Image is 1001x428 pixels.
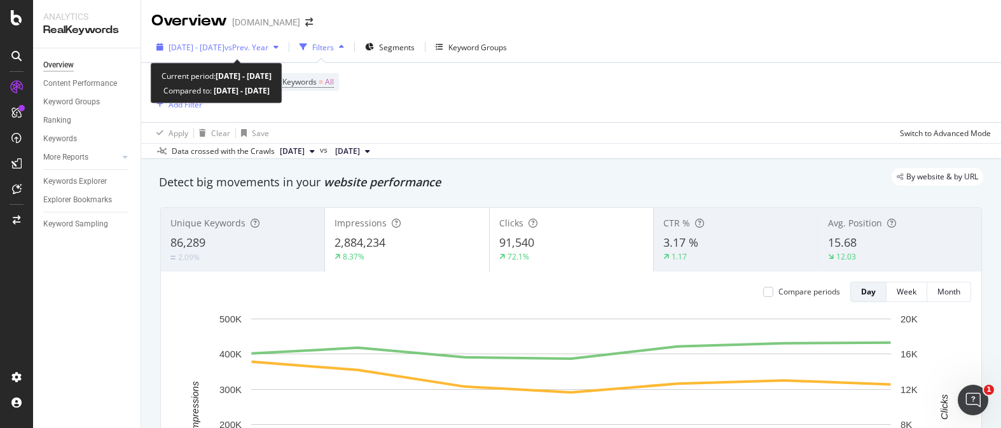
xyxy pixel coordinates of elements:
[224,42,268,53] span: vs Prev. Year
[320,144,330,156] span: vs
[448,42,507,53] div: Keyword Groups
[431,37,512,57] button: Keyword Groups
[958,385,988,415] iframe: Intercom live chat
[43,132,77,146] div: Keywords
[151,97,202,112] button: Add Filter
[335,235,385,250] span: 2,884,234
[312,42,334,53] div: Filters
[939,394,949,419] text: Clicks
[330,144,375,159] button: [DATE]
[282,76,317,87] span: Keywords
[43,114,71,127] div: Ranking
[335,146,360,157] span: 2024 Oct. 9th
[169,42,224,53] span: [DATE] - [DATE]
[43,217,132,231] a: Keyword Sampling
[219,349,242,359] text: 400K
[906,173,978,181] span: By website & by URL
[216,71,272,81] b: [DATE] - [DATE]
[897,286,916,297] div: Week
[162,69,272,83] div: Current period:
[169,128,188,139] div: Apply
[379,42,415,53] span: Segments
[325,73,334,91] span: All
[232,16,300,29] div: [DOMAIN_NAME]
[43,217,108,231] div: Keyword Sampling
[43,77,132,90] a: Content Performance
[663,235,698,250] span: 3.17 %
[900,128,991,139] div: Switch to Advanced Mode
[43,95,132,109] a: Keyword Groups
[43,59,74,72] div: Overview
[43,23,130,38] div: RealKeywords
[319,76,323,87] span: =
[219,314,242,324] text: 500K
[178,252,200,263] div: 2.09%
[43,151,88,164] div: More Reports
[170,235,205,250] span: 86,289
[163,83,270,98] div: Compared to:
[927,282,971,302] button: Month
[335,217,387,229] span: Impressions
[194,123,230,143] button: Clear
[43,77,117,90] div: Content Performance
[887,282,927,302] button: Week
[43,193,132,207] a: Explorer Bookmarks
[219,384,242,395] text: 300K
[663,217,690,229] span: CTR %
[43,95,100,109] div: Keyword Groups
[43,132,132,146] a: Keywords
[499,217,523,229] span: Clicks
[828,217,882,229] span: Avg. Position
[43,10,130,23] div: Analytics
[170,256,176,259] img: Equal
[836,251,856,262] div: 12.03
[901,349,918,359] text: 16K
[211,128,230,139] div: Clear
[43,175,132,188] a: Keywords Explorer
[901,384,918,395] text: 12K
[343,251,364,262] div: 8.37%
[43,175,107,188] div: Keywords Explorer
[901,314,918,324] text: 20K
[43,151,119,164] a: More Reports
[778,286,840,297] div: Compare periods
[275,144,320,159] button: [DATE]
[499,235,534,250] span: 91,540
[151,10,227,32] div: Overview
[169,99,202,110] div: Add Filter
[252,128,269,139] div: Save
[43,114,132,127] a: Ranking
[937,286,960,297] div: Month
[280,146,305,157] span: 2025 Sep. 28th
[850,282,887,302] button: Day
[294,37,349,57] button: Filters
[861,286,876,297] div: Day
[305,18,313,27] div: arrow-right-arrow-left
[892,168,983,186] div: legacy label
[236,123,269,143] button: Save
[172,146,275,157] div: Data crossed with the Crawls
[984,385,994,395] span: 1
[507,251,529,262] div: 72.1%
[360,37,420,57] button: Segments
[212,85,270,96] b: [DATE] - [DATE]
[151,37,284,57] button: [DATE] - [DATE]vsPrev. Year
[672,251,687,262] div: 1.17
[170,217,245,229] span: Unique Keywords
[828,235,857,250] span: 15.68
[43,193,112,207] div: Explorer Bookmarks
[43,59,132,72] a: Overview
[895,123,991,143] button: Switch to Advanced Mode
[151,123,188,143] button: Apply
